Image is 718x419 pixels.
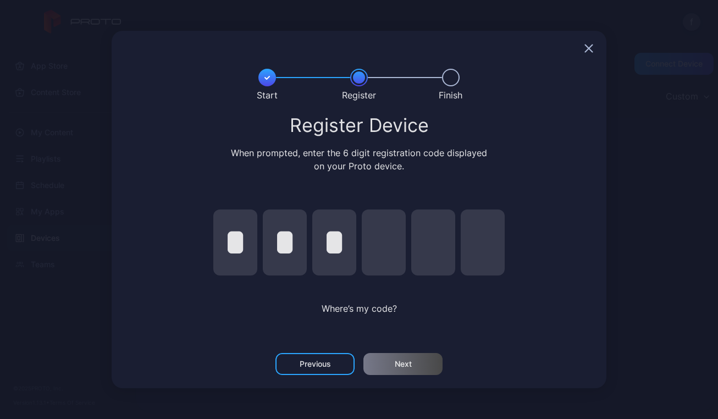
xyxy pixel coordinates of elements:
button: Next [363,353,443,375]
div: Register [342,89,376,102]
div: Register Device [125,115,593,135]
input: pin code 4 of 6 [362,209,406,275]
div: When prompted, enter the 6 digit registration code displayed on your Proto device. [229,146,490,173]
span: Where’s my code? [322,303,397,314]
input: pin code 1 of 6 [213,209,257,275]
input: pin code 6 of 6 [461,209,505,275]
div: Next [395,360,412,368]
div: Previous [300,360,331,368]
div: Finish [439,89,462,102]
input: pin code 5 of 6 [411,209,455,275]
div: Start [257,89,278,102]
input: pin code 3 of 6 [312,209,356,275]
input: pin code 2 of 6 [263,209,307,275]
button: Previous [275,353,355,375]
